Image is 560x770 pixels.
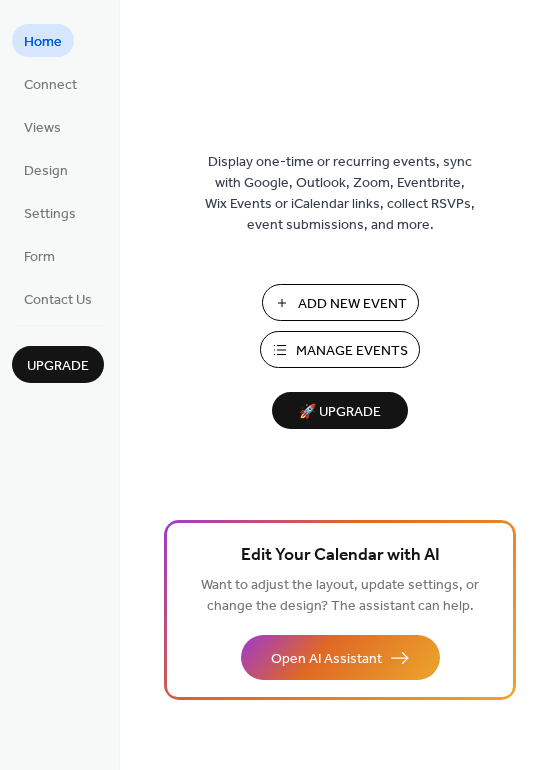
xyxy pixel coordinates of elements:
[272,392,408,429] button: 🚀 Upgrade
[24,32,62,53] span: Home
[241,542,440,570] span: Edit Your Calendar with AI
[241,635,440,680] button: Open AI Assistant
[262,284,419,321] button: Add New Event
[271,649,382,670] span: Open AI Assistant
[260,331,420,368] button: Manage Events
[298,294,407,315] span: Add New Event
[12,24,74,57] a: Home
[201,572,479,620] span: Want to adjust the layout, update settings, or change the design? The assistant can help.
[205,152,475,236] span: Display one-time or recurring events, sync with Google, Outlook, Zoom, Eventbrite, Wix Events or ...
[12,110,73,143] a: Views
[12,239,67,272] a: Form
[24,247,55,268] span: Form
[27,356,89,377] span: Upgrade
[12,153,80,186] a: Design
[12,196,88,229] a: Settings
[24,118,61,139] span: Views
[24,290,92,311] span: Contact Us
[12,67,89,100] a: Connect
[296,341,408,362] span: Manage Events
[24,204,76,225] span: Settings
[284,399,396,426] span: 🚀 Upgrade
[12,282,104,315] a: Contact Us
[24,161,68,182] span: Design
[12,346,104,383] button: Upgrade
[24,75,77,96] span: Connect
